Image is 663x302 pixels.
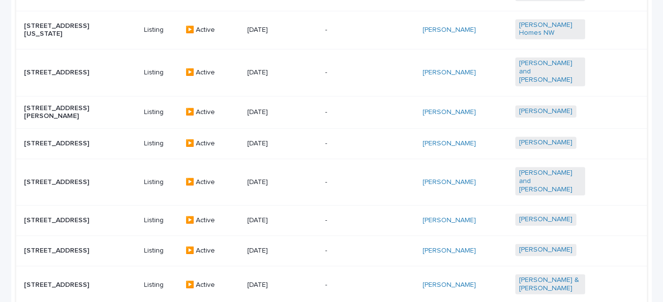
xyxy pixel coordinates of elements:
p: ▶️ Active [186,247,239,255]
tr: [STREET_ADDRESS]Listing▶️ Active[DATE]-[PERSON_NAME] [PERSON_NAME] [16,236,646,266]
a: [PERSON_NAME] [423,247,476,255]
p: - [325,281,395,289]
p: [DATE] [247,69,317,77]
a: [PERSON_NAME] [423,26,476,34]
p: Listing [144,247,178,255]
a: [PERSON_NAME] & [PERSON_NAME] [519,276,581,293]
p: [STREET_ADDRESS] [24,281,94,289]
p: [STREET_ADDRESS][PERSON_NAME] [24,104,94,121]
a: [PERSON_NAME] [519,139,572,147]
p: ▶️ Active [186,26,239,34]
p: [STREET_ADDRESS] [24,216,94,225]
p: [DATE] [247,108,317,116]
tr: [STREET_ADDRESS][PERSON_NAME]Listing▶️ Active[DATE]-[PERSON_NAME] [PERSON_NAME] [16,96,646,129]
p: - [325,139,395,148]
tr: [STREET_ADDRESS]Listing▶️ Active[DATE]-[PERSON_NAME] [PERSON_NAME] [16,206,646,236]
tr: [STREET_ADDRESS]Listing▶️ Active[DATE]-[PERSON_NAME] [PERSON_NAME] and [PERSON_NAME] [16,49,646,96]
a: [PERSON_NAME] [519,215,572,224]
a: [PERSON_NAME] [519,246,572,254]
p: - [325,108,395,116]
p: Listing [144,139,178,148]
p: ▶️ Active [186,69,239,77]
p: Listing [144,216,178,225]
p: Listing [144,281,178,289]
p: [STREET_ADDRESS][US_STATE] [24,22,94,39]
a: [PERSON_NAME] [423,139,476,148]
p: Listing [144,69,178,77]
p: [DATE] [247,216,317,225]
tr: [STREET_ADDRESS]Listing▶️ Active[DATE]-[PERSON_NAME] [PERSON_NAME] and [PERSON_NAME] [16,159,646,205]
p: - [325,26,395,34]
p: Listing [144,26,178,34]
p: [DATE] [247,247,317,255]
p: - [325,216,395,225]
p: ▶️ Active [186,281,239,289]
p: ▶️ Active [186,216,239,225]
a: [PERSON_NAME] and [PERSON_NAME] [519,59,581,84]
p: ▶️ Active [186,108,239,116]
p: [DATE] [247,26,317,34]
a: [PERSON_NAME] Homes NW [519,21,581,38]
a: [PERSON_NAME] [423,178,476,186]
a: [PERSON_NAME] [423,108,476,116]
p: [STREET_ADDRESS] [24,69,94,77]
p: - [325,247,395,255]
p: Listing [144,178,178,186]
p: - [325,69,395,77]
a: [PERSON_NAME] and [PERSON_NAME] [519,169,581,193]
p: [DATE] [247,281,317,289]
p: - [325,178,395,186]
p: [DATE] [247,178,317,186]
a: [PERSON_NAME] [423,216,476,225]
a: [PERSON_NAME] [423,281,476,289]
tr: [STREET_ADDRESS][US_STATE]Listing▶️ Active[DATE]-[PERSON_NAME] [PERSON_NAME] Homes NW [16,11,646,49]
p: Listing [144,108,178,116]
a: [PERSON_NAME] [519,107,572,116]
p: ▶️ Active [186,139,239,148]
a: [PERSON_NAME] [423,69,476,77]
p: ▶️ Active [186,178,239,186]
p: [DATE] [247,139,317,148]
p: [STREET_ADDRESS] [24,139,94,148]
p: [STREET_ADDRESS] [24,178,94,186]
p: [STREET_ADDRESS] [24,247,94,255]
tr: [STREET_ADDRESS]Listing▶️ Active[DATE]-[PERSON_NAME] [PERSON_NAME] [16,129,646,159]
